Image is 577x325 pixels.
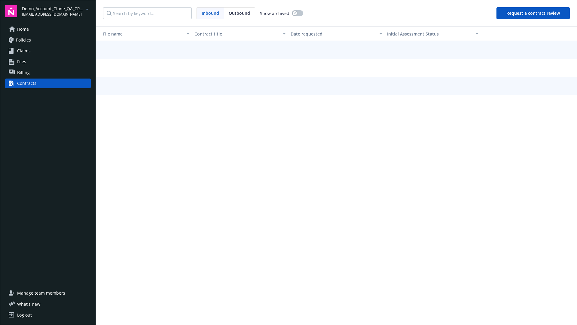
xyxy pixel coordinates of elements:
span: Inbound [197,8,224,19]
button: Request a contract review [496,7,570,19]
div: Date requested [291,31,375,37]
button: Demo_Account_Clone_QA_CR_Tests_Demo[EMAIL_ADDRESS][DOMAIN_NAME]arrowDropDown [22,5,91,17]
span: Outbound [229,10,250,16]
a: arrowDropDown [84,5,91,13]
a: Contracts [5,79,91,88]
span: Home [17,24,29,34]
span: Policies [16,35,31,45]
span: [EMAIL_ADDRESS][DOMAIN_NAME] [22,12,84,17]
span: Inbound [202,10,219,16]
span: Demo_Account_Clone_QA_CR_Tests_Demo [22,5,84,12]
span: Files [17,57,26,67]
button: What's new [5,301,50,307]
span: Manage team members [17,288,65,298]
input: Search by keyword... [103,7,192,19]
button: Date requested [288,26,384,41]
span: Outbound [224,8,255,19]
span: Initial Assessment Status [387,31,439,37]
a: Billing [5,68,91,77]
div: Log out [17,310,32,320]
div: Contract title [194,31,279,37]
span: What ' s new [17,301,40,307]
div: Contracts [17,79,36,88]
a: Home [5,24,91,34]
span: Claims [17,46,31,56]
a: Manage team members [5,288,91,298]
a: Files [5,57,91,67]
button: Contract title [192,26,288,41]
span: Show archived [260,10,289,17]
a: Claims [5,46,91,56]
img: navigator-logo.svg [5,5,17,17]
span: Billing [17,68,30,77]
div: Toggle SortBy [98,31,183,37]
a: Policies [5,35,91,45]
div: Toggle SortBy [387,31,472,37]
div: File name [98,31,183,37]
